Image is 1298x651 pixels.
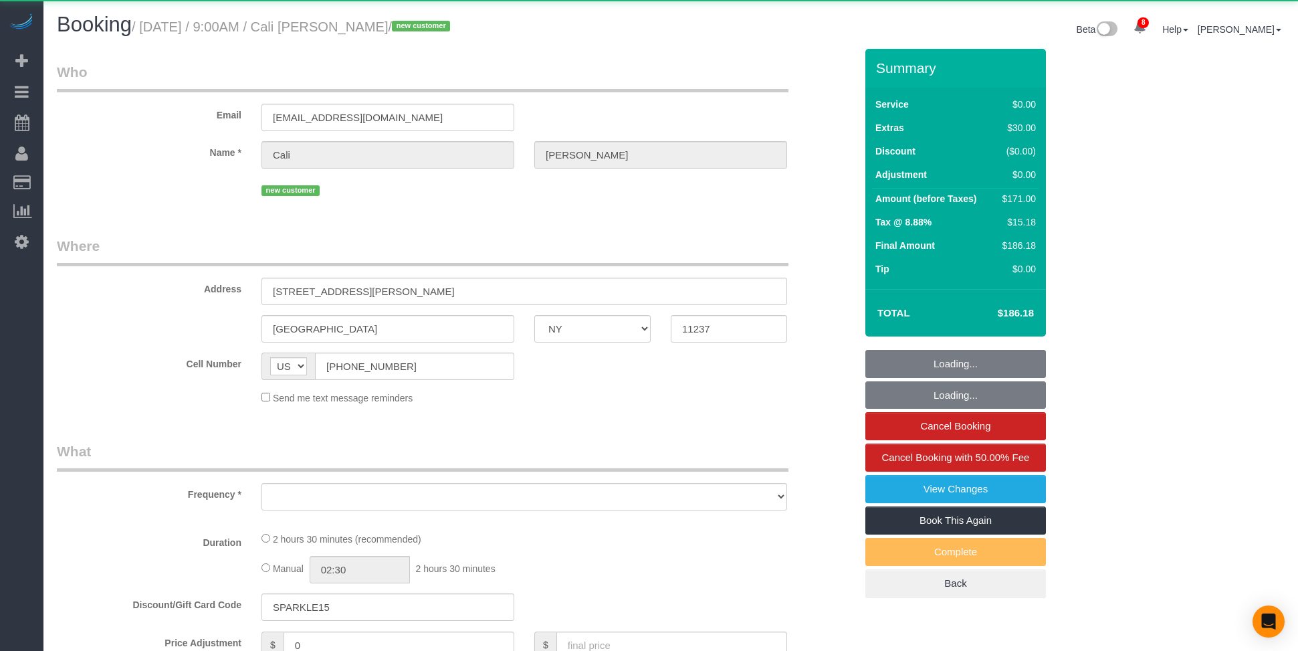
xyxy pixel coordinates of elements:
input: Email [261,104,514,131]
a: [PERSON_NAME] [1198,24,1281,35]
legend: What [57,442,788,472]
div: $0.00 [997,262,1036,276]
span: 2 hours 30 minutes [416,563,496,574]
label: Cell Number [47,353,251,371]
small: / [DATE] / 9:00AM / Cali [PERSON_NAME] [132,19,454,34]
label: Adjustment [875,168,927,181]
h4: $186.18 [958,308,1034,319]
span: new customer [261,185,320,196]
div: $30.00 [997,121,1036,134]
label: Discount/Gift Card Code [47,593,251,612]
label: Tax @ 8.88% [875,215,932,229]
img: Automaid Logo [8,13,35,32]
label: Email [47,104,251,122]
label: Price Adjustment [47,632,251,650]
span: 8 [1138,17,1149,28]
span: / [389,19,455,34]
div: $171.00 [997,192,1036,205]
h3: Summary [876,60,1039,76]
a: View Changes [865,475,1046,503]
input: Last Name [534,141,787,169]
div: ($0.00) [997,145,1036,158]
a: Help [1162,24,1188,35]
input: City [261,315,514,343]
input: Zip Code [671,315,787,343]
span: 2 hours 30 minutes (recommended) [273,534,421,545]
a: Back [865,569,1046,597]
label: Tip [875,262,889,276]
span: Manual [273,563,304,574]
strong: Total [877,307,910,318]
label: Amount (before Taxes) [875,192,976,205]
div: Open Intercom Messenger [1253,606,1285,638]
span: Cancel Booking with 50.00% Fee [882,452,1030,463]
input: Cell Number [315,353,514,380]
label: Discount [875,145,915,158]
a: Cancel Booking [865,412,1046,440]
span: new customer [392,21,450,31]
div: $186.18 [997,239,1036,252]
legend: Who [57,62,788,92]
label: Service [875,98,909,111]
a: Book This Again [865,506,1046,535]
a: Beta [1077,24,1118,35]
label: Extras [875,121,904,134]
label: Final Amount [875,239,935,252]
label: Name * [47,141,251,159]
span: Send me text message reminders [273,393,413,403]
a: 8 [1127,13,1153,43]
a: Cancel Booking with 50.00% Fee [865,444,1046,472]
span: Booking [57,13,132,36]
input: First Name [261,141,514,169]
legend: Where [57,236,788,266]
label: Frequency * [47,483,251,501]
div: $15.18 [997,215,1036,229]
label: Address [47,278,251,296]
div: $0.00 [997,168,1036,181]
img: New interface [1095,21,1117,39]
label: Duration [47,531,251,549]
div: $0.00 [997,98,1036,111]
